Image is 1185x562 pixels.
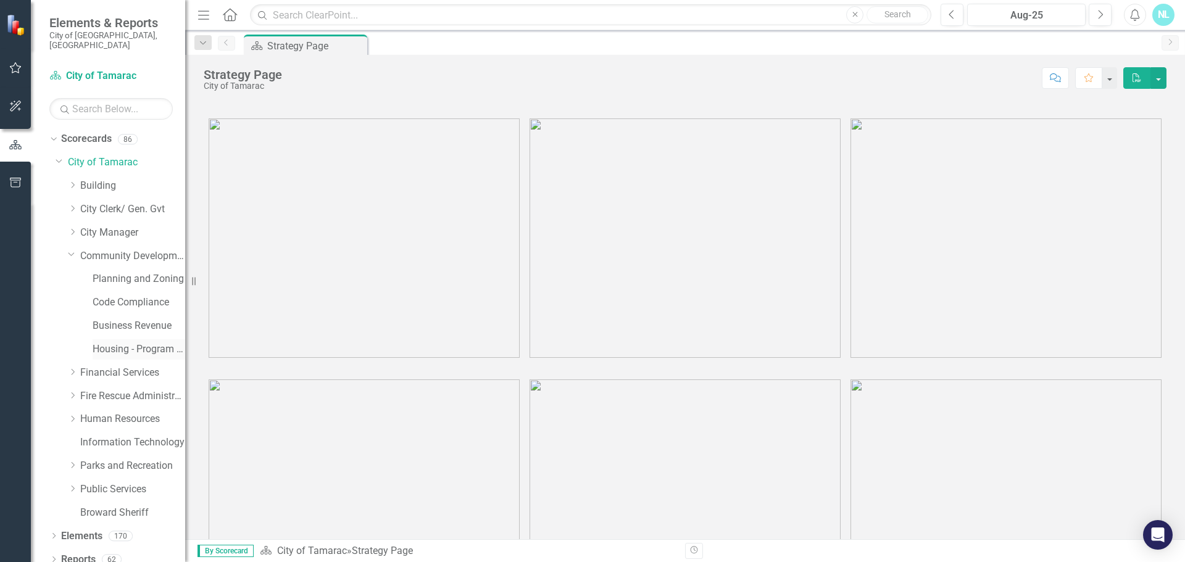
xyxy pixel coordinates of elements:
[1152,4,1175,26] button: NL
[68,155,185,170] a: City of Tamarac
[93,342,185,357] a: Housing - Program Description (CDBG/SHIP/NSP/HOME)
[197,545,254,557] span: By Scorecard
[93,319,185,333] a: Business Revenue
[80,226,185,240] a: City Manager
[352,545,413,556] div: Strategy Page
[80,249,185,263] a: Community Development
[530,118,841,358] img: tamarac2%20v3.png
[6,14,28,36] img: ClearPoint Strategy
[61,529,102,543] a: Elements
[277,545,347,556] a: City of Tamarac
[884,9,911,19] span: Search
[80,389,185,403] a: Fire Rescue Administration
[61,132,112,146] a: Scorecards
[80,366,185,380] a: Financial Services
[80,459,185,473] a: Parks and Recreation
[209,118,520,358] img: tamarac1%20v3.png
[109,531,133,541] div: 170
[250,4,931,26] input: Search ClearPoint...
[967,4,1086,26] button: Aug-25
[80,179,185,193] a: Building
[49,69,173,83] a: City of Tamarac
[80,436,185,450] a: Information Technology
[49,98,173,120] input: Search Below...
[971,8,1081,23] div: Aug-25
[867,6,928,23] button: Search
[49,30,173,51] small: City of [GEOGRAPHIC_DATA], [GEOGRAPHIC_DATA]
[118,134,138,144] div: 86
[850,118,1162,358] img: tamarac3%20v3.png
[93,295,185,310] a: Code Compliance
[80,482,185,497] a: Public Services
[80,412,185,426] a: Human Resources
[204,68,282,81] div: Strategy Page
[80,202,185,217] a: City Clerk/ Gen. Gvt
[260,544,676,558] div: »
[80,506,185,520] a: Broward Sheriff
[204,81,282,91] div: City of Tamarac
[267,38,364,54] div: Strategy Page
[49,15,173,30] span: Elements & Reports
[93,272,185,286] a: Planning and Zoning
[1143,520,1173,550] div: Open Intercom Messenger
